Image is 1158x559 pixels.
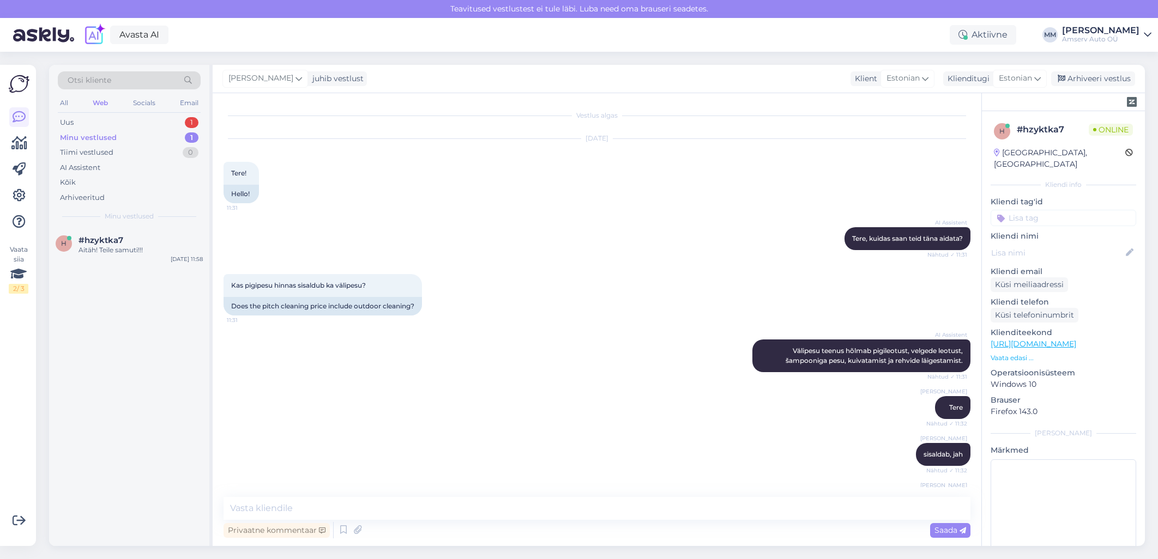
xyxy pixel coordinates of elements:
p: Klienditeekond [991,327,1136,338]
span: [PERSON_NAME] [920,434,967,442]
div: AI Assistent [60,162,100,173]
div: Klienditugi [943,73,990,84]
span: Välipesu teenus hõlmab pigileotust, velgede leotust, šampooniga pesu, kuivatamist ja rehvide läig... [786,347,964,364]
img: Askly Logo [9,74,29,94]
div: 1 [185,132,198,143]
span: [PERSON_NAME] [920,387,967,396]
span: Online [1089,124,1133,136]
a: [PERSON_NAME]Amserv Auto OÜ [1062,26,1151,44]
div: Arhiveeritud [60,192,105,203]
span: Saada [934,525,966,535]
span: Nähtud ✓ 11:31 [926,251,967,259]
a: [URL][DOMAIN_NAME] [991,339,1076,349]
span: AI Assistent [926,218,967,227]
div: Vestlus algas [224,111,970,120]
div: Tiimi vestlused [60,147,113,158]
p: Kliendi telefon [991,296,1136,308]
div: # hzyktka7 [1017,123,1089,136]
span: [PERSON_NAME] [228,72,293,84]
div: Aitäh! Teile samuti!!! [79,245,203,255]
div: Klient [851,73,877,84]
p: Windows 10 [991,379,1136,390]
div: 0 [183,147,198,158]
span: Nähtud ✓ 11:31 [926,373,967,381]
p: Kliendi tag'id [991,196,1136,208]
div: Küsi telefoninumbrit [991,308,1078,323]
a: Avasta AI [110,26,168,44]
div: [PERSON_NAME] [1062,26,1139,35]
div: Aktiivne [950,25,1016,45]
p: Kliendi nimi [991,230,1136,242]
span: Otsi kliente [68,75,111,86]
div: [GEOGRAPHIC_DATA], [GEOGRAPHIC_DATA] [994,147,1125,170]
span: Minu vestlused [105,211,154,221]
span: Estonian [886,72,920,84]
span: Tere, kuidas saan teid täna aidata? [852,234,963,242]
div: Privaatne kommentaar [224,523,330,538]
div: Küsi meiliaadressi [991,277,1068,292]
span: #hzyktka7 [79,235,123,245]
div: 1 [185,117,198,128]
div: Uus [60,117,74,128]
div: Vaata siia [9,245,28,294]
span: 11:31 [227,316,268,324]
div: Web [91,96,110,110]
div: 2 / 3 [9,284,28,294]
div: Socials [131,96,158,110]
div: Kõik [60,177,76,188]
p: Operatsioonisüsteem [991,367,1136,379]
div: Does the pitch cleaning price include outdoor cleaning? [224,297,422,315]
div: Amserv Auto OÜ [1062,35,1139,44]
div: Arhiveeri vestlus [1051,71,1135,86]
div: All [58,96,70,110]
div: Kliendi info [991,180,1136,190]
span: 11:31 [227,204,268,212]
span: Tere [949,403,963,411]
p: Brauser [991,394,1136,406]
span: AI Assistent [926,331,967,339]
p: Firefox 143.0 [991,406,1136,417]
span: [PERSON_NAME] [920,481,967,489]
div: Email [178,96,201,110]
div: MM [1042,27,1058,42]
span: Tere! [231,169,246,177]
div: Minu vestlused [60,132,117,143]
p: Vaata edasi ... [991,353,1136,363]
span: Nähtud ✓ 11:32 [926,466,967,475]
span: Estonian [999,72,1032,84]
span: h [999,127,1005,135]
div: juhib vestlust [308,73,364,84]
div: Hello! [224,185,259,203]
span: sisaldab, jah [924,450,963,458]
span: Kas pigipesu hinnas sisaldub ka välipesu? [231,281,366,289]
div: [DATE] 11:58 [171,255,203,263]
span: h [61,239,67,247]
input: Lisa tag [991,210,1136,226]
p: Kliendi email [991,266,1136,277]
div: [PERSON_NAME] [991,428,1136,438]
img: explore-ai [83,23,106,46]
span: Nähtud ✓ 11:32 [926,420,967,428]
img: zendesk [1127,97,1137,107]
input: Lisa nimi [991,247,1124,259]
p: Märkmed [991,445,1136,456]
div: [DATE] [224,133,970,143]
